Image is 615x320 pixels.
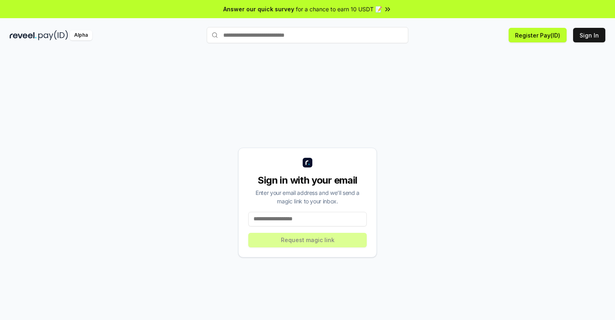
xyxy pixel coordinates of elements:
img: pay_id [38,30,68,40]
span: for a chance to earn 10 USDT 📝 [296,5,382,13]
span: Answer our quick survey [223,5,294,13]
button: Sign In [573,28,605,42]
img: reveel_dark [10,30,37,40]
div: Alpha [70,30,92,40]
button: Register Pay(ID) [509,28,567,42]
img: logo_small [303,158,312,167]
div: Sign in with your email [248,174,367,187]
div: Enter your email address and we’ll send a magic link to your inbox. [248,188,367,205]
